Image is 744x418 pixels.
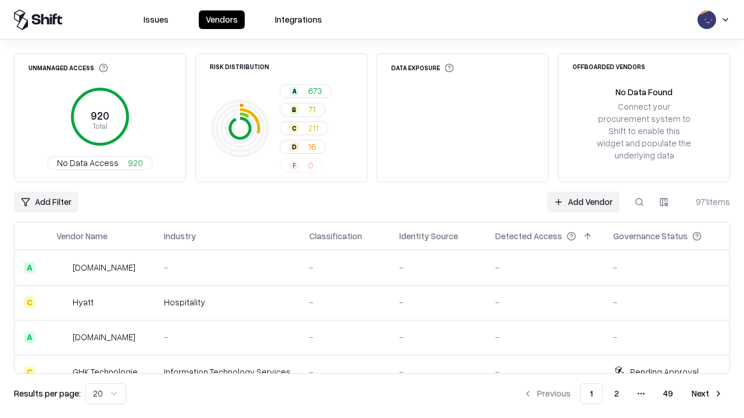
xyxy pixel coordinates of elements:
[280,140,326,154] button: D16
[164,230,196,242] div: Industry
[495,366,595,378] div: -
[309,331,381,343] div: -
[73,331,135,343] div: [DOMAIN_NAME]
[516,383,730,404] nav: pagination
[24,297,35,308] div: C
[613,230,688,242] div: Governance Status
[24,366,35,378] div: C
[92,121,108,131] tspan: Total
[308,85,322,97] span: 673
[164,366,291,378] div: Information Technology Services
[164,296,291,308] div: Hospitality
[613,261,720,273] div: -
[605,383,628,404] button: 2
[580,383,603,404] button: 1
[495,261,595,273] div: -
[268,10,329,29] button: Integrations
[56,366,68,378] img: GHK Technologies Inc.
[654,383,682,404] button: 49
[289,105,299,114] div: B
[309,230,362,242] div: Classification
[399,261,477,273] div: -
[399,331,477,343] div: -
[596,100,692,162] div: Connect your procurement system to Shift to enable this widget and populate the underlying data
[56,331,68,343] img: primesec.co.il
[24,331,35,343] div: A
[547,192,620,212] a: Add Vendor
[14,387,81,399] p: Results per page:
[164,261,291,273] div: -
[391,63,454,73] div: Data Exposure
[280,121,328,135] button: C211
[613,296,720,308] div: -
[289,124,299,133] div: C
[47,156,153,170] button: No Data Access920
[56,262,68,273] img: intrado.com
[128,157,143,169] span: 920
[73,296,94,308] div: Hyatt
[73,261,135,273] div: [DOMAIN_NAME]
[309,296,381,308] div: -
[164,331,291,343] div: -
[137,10,176,29] button: Issues
[309,261,381,273] div: -
[56,297,68,308] img: Hyatt
[684,196,730,208] div: 971 items
[308,122,319,134] span: 211
[399,296,477,308] div: -
[289,142,299,152] div: D
[57,157,119,169] span: No Data Access
[199,10,245,29] button: Vendors
[91,109,109,122] tspan: 920
[399,230,458,242] div: Identity Source
[56,230,108,242] div: Vendor Name
[630,366,699,378] div: Pending Approval
[289,87,299,96] div: A
[308,140,316,153] span: 16
[495,230,562,242] div: Detected Access
[613,331,720,343] div: -
[73,366,145,378] div: GHK Technologies Inc.
[24,262,35,273] div: A
[210,63,269,70] div: Risk Distribution
[280,84,332,98] button: A673
[14,192,78,212] button: Add Filter
[495,331,595,343] div: -
[616,86,673,98] div: No Data Found
[280,103,325,117] button: B71
[685,383,730,404] button: Next
[28,63,108,73] div: Unmanaged Access
[308,103,316,116] span: 71
[495,296,595,308] div: -
[399,366,477,378] div: -
[573,63,645,70] div: Offboarded Vendors
[309,366,381,378] div: -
